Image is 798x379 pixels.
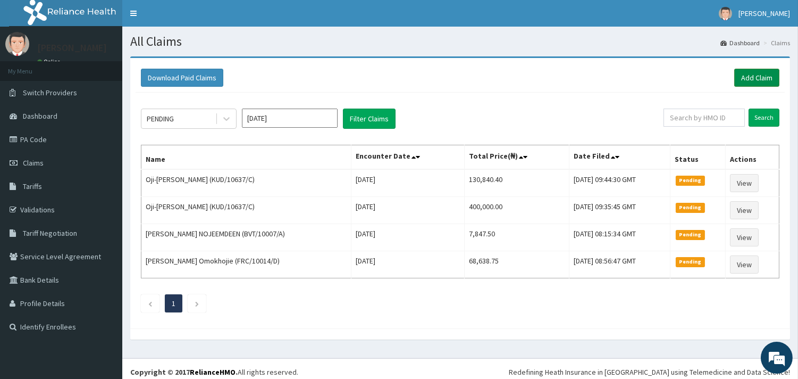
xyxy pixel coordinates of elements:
[23,228,77,238] span: Tariff Negotiation
[465,169,569,197] td: 130,840.40
[676,230,705,240] span: Pending
[190,367,236,377] a: RelianceHMO
[141,197,351,224] td: Oji-[PERSON_NAME] (KUD/10637/C)
[730,228,759,246] a: View
[738,9,790,18] span: [PERSON_NAME]
[569,145,670,170] th: Date Filed
[351,251,465,278] td: [DATE]
[130,367,238,377] strong: Copyright © 2017 .
[569,251,670,278] td: [DATE] 08:56:47 GMT
[23,111,57,121] span: Dashboard
[719,7,732,20] img: User Image
[465,145,569,170] th: Total Price(₦)
[141,224,351,251] td: [PERSON_NAME] NOJEEMDEEN (BVT/10007/A)
[141,145,351,170] th: Name
[351,169,465,197] td: [DATE]
[174,5,200,31] div: Minimize live chat window
[465,251,569,278] td: 68,638.75
[148,299,153,308] a: Previous page
[676,203,705,212] span: Pending
[351,197,465,224] td: [DATE]
[62,119,147,226] span: We're online!
[5,260,203,297] textarea: Type your message and hit 'Enter'
[37,43,107,53] p: [PERSON_NAME]
[761,38,790,47] li: Claims
[569,224,670,251] td: [DATE] 08:15:34 GMT
[730,256,759,274] a: View
[730,174,759,192] a: View
[720,38,760,47] a: Dashboard
[726,145,779,170] th: Actions
[55,60,179,73] div: Chat with us now
[172,299,175,308] a: Page 1 is your current page
[663,109,745,127] input: Search by HMO ID
[351,224,465,251] td: [DATE]
[509,367,790,377] div: Redefining Heath Insurance in [GEOGRAPHIC_DATA] using Telemedicine and Data Science!
[465,197,569,224] td: 400,000.00
[242,109,338,128] input: Select Month and Year
[141,69,223,87] button: Download Paid Claims
[730,201,759,219] a: View
[343,109,396,129] button: Filter Claims
[351,145,465,170] th: Encounter Date
[23,158,44,168] span: Claims
[465,224,569,251] td: 7,847.50
[23,182,42,191] span: Tariffs
[569,169,670,197] td: [DATE] 09:44:30 GMT
[20,53,43,80] img: d_794563401_company_1708531726252_794563401
[5,32,29,56] img: User Image
[569,197,670,224] td: [DATE] 09:35:45 GMT
[130,35,790,48] h1: All Claims
[749,109,779,127] input: Search
[734,69,779,87] a: Add Claim
[676,176,705,185] span: Pending
[23,88,77,97] span: Switch Providers
[670,145,726,170] th: Status
[141,251,351,278] td: [PERSON_NAME] Omokhojie (FRC/10014/D)
[141,169,351,197] td: Oji-[PERSON_NAME] (KUD/10637/C)
[37,58,63,65] a: Online
[147,113,174,124] div: PENDING
[676,257,705,267] span: Pending
[195,299,199,308] a: Next page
